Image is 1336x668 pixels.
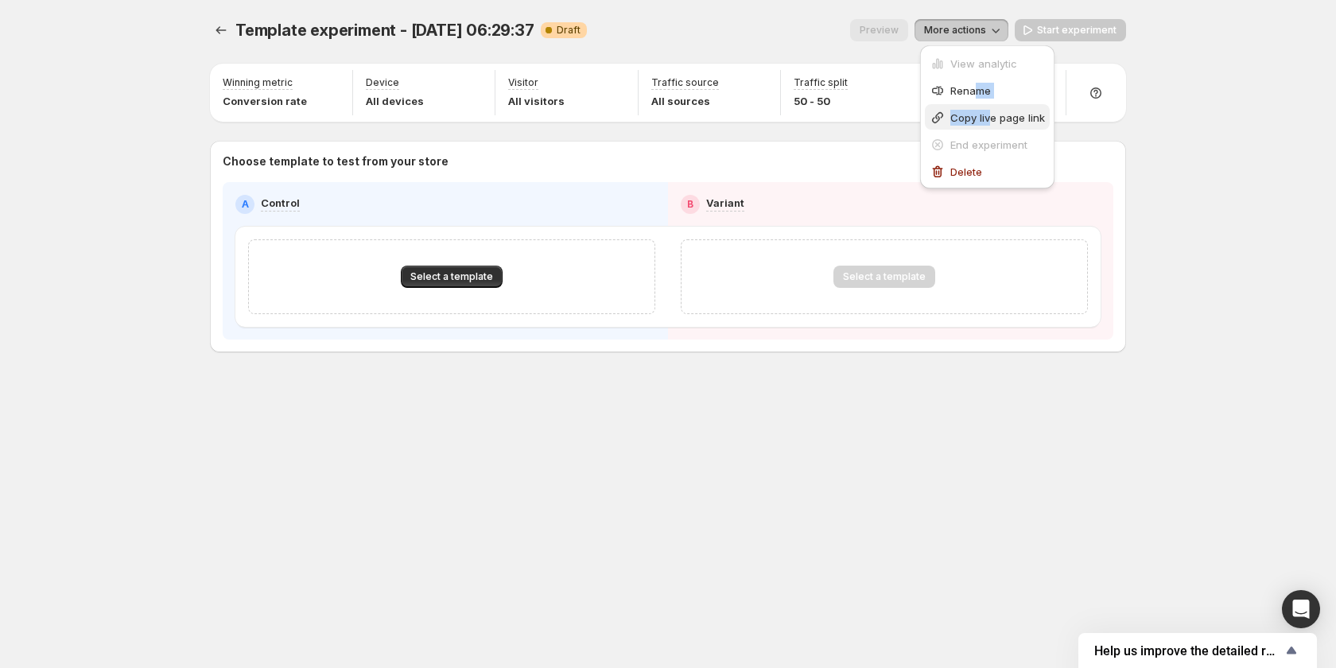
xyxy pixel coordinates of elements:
[925,77,1050,103] button: Rename
[950,138,1027,151] span: End experiment
[794,76,848,89] p: Traffic split
[401,266,503,288] button: Select a template
[794,93,848,109] p: 50 - 50
[1094,643,1282,658] span: Help us improve the detailed report for A/B campaigns
[1282,590,1320,628] div: Open Intercom Messenger
[925,158,1050,184] button: Delete
[651,76,719,89] p: Traffic source
[235,21,534,40] span: Template experiment - [DATE] 06:29:37
[925,104,1050,130] button: Copy live page link
[242,198,249,211] h2: A
[366,76,399,89] p: Device
[508,93,565,109] p: All visitors
[925,50,1050,76] button: View analytic
[261,195,300,211] p: Control
[924,24,986,37] span: More actions
[223,76,293,89] p: Winning metric
[950,84,991,97] span: Rename
[223,153,1113,169] p: Choose template to test from your store
[508,76,538,89] p: Visitor
[915,19,1008,41] button: More actions
[950,111,1045,124] span: Copy live page link
[950,165,982,178] span: Delete
[925,131,1050,157] button: End experiment
[651,93,719,109] p: All sources
[410,270,493,283] span: Select a template
[210,19,232,41] button: Experiments
[223,93,307,109] p: Conversion rate
[706,195,744,211] p: Variant
[950,57,1017,70] span: View analytic
[366,93,424,109] p: All devices
[1094,641,1301,660] button: Show survey - Help us improve the detailed report for A/B campaigns
[557,24,581,37] span: Draft
[687,198,693,211] h2: B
